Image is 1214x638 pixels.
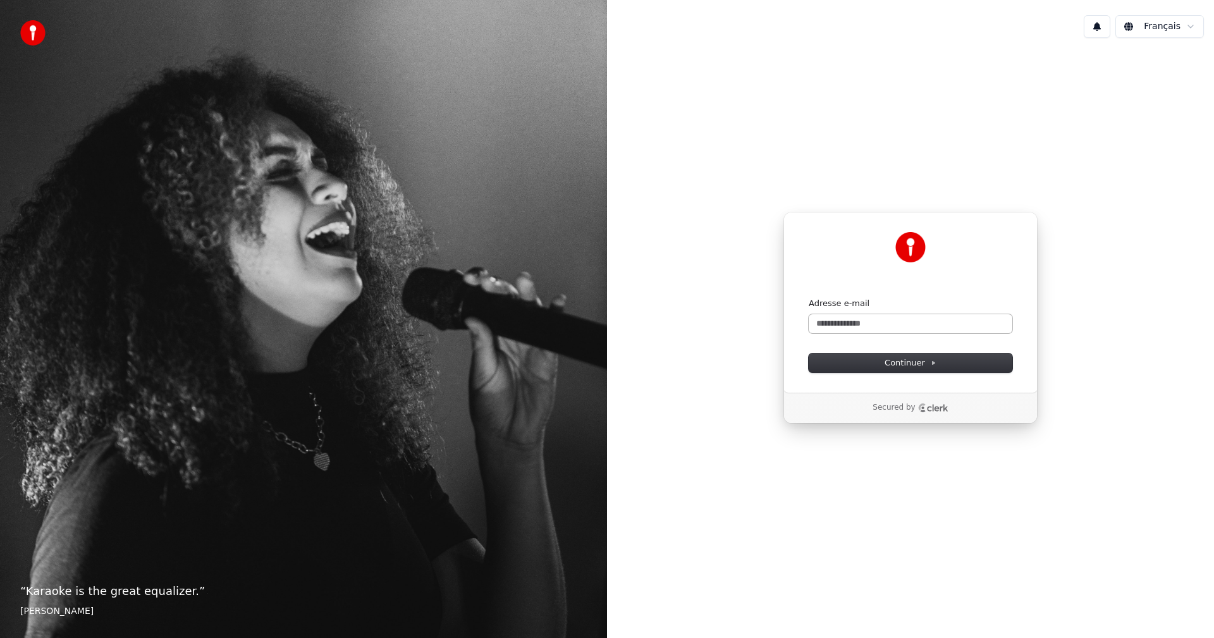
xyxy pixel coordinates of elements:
img: Youka [895,232,926,262]
button: Continuer [809,353,1012,372]
p: “ Karaoke is the great equalizer. ” [20,582,587,600]
img: youka [20,20,46,46]
span: Continuer [885,357,936,369]
a: Clerk logo [918,403,948,412]
footer: [PERSON_NAME] [20,605,587,618]
p: Secured by [873,403,915,413]
label: Adresse e-mail [809,298,869,309]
